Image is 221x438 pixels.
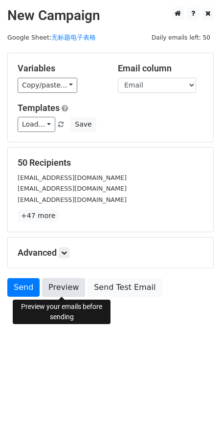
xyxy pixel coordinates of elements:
[7,34,96,41] small: Google Sheet:
[42,278,85,297] a: Preview
[18,117,55,132] a: Load...
[51,34,96,41] a: 无标题电子表格
[18,196,127,203] small: [EMAIL_ADDRESS][DOMAIN_NAME]
[7,7,214,24] h2: New Campaign
[18,78,77,93] a: Copy/paste...
[18,174,127,181] small: [EMAIL_ADDRESS][DOMAIN_NAME]
[18,247,203,258] h5: Advanced
[148,34,214,41] a: Daily emails left: 50
[18,185,127,192] small: [EMAIL_ADDRESS][DOMAIN_NAME]
[172,391,221,438] div: 聊天小组件
[172,391,221,438] iframe: Chat Widget
[18,103,60,113] a: Templates
[18,157,203,168] h5: 50 Recipients
[18,210,59,222] a: +47 more
[18,63,103,74] h5: Variables
[118,63,203,74] h5: Email column
[88,278,162,297] a: Send Test Email
[148,32,214,43] span: Daily emails left: 50
[13,300,110,324] div: Preview your emails before sending
[7,278,40,297] a: Send
[70,117,96,132] button: Save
